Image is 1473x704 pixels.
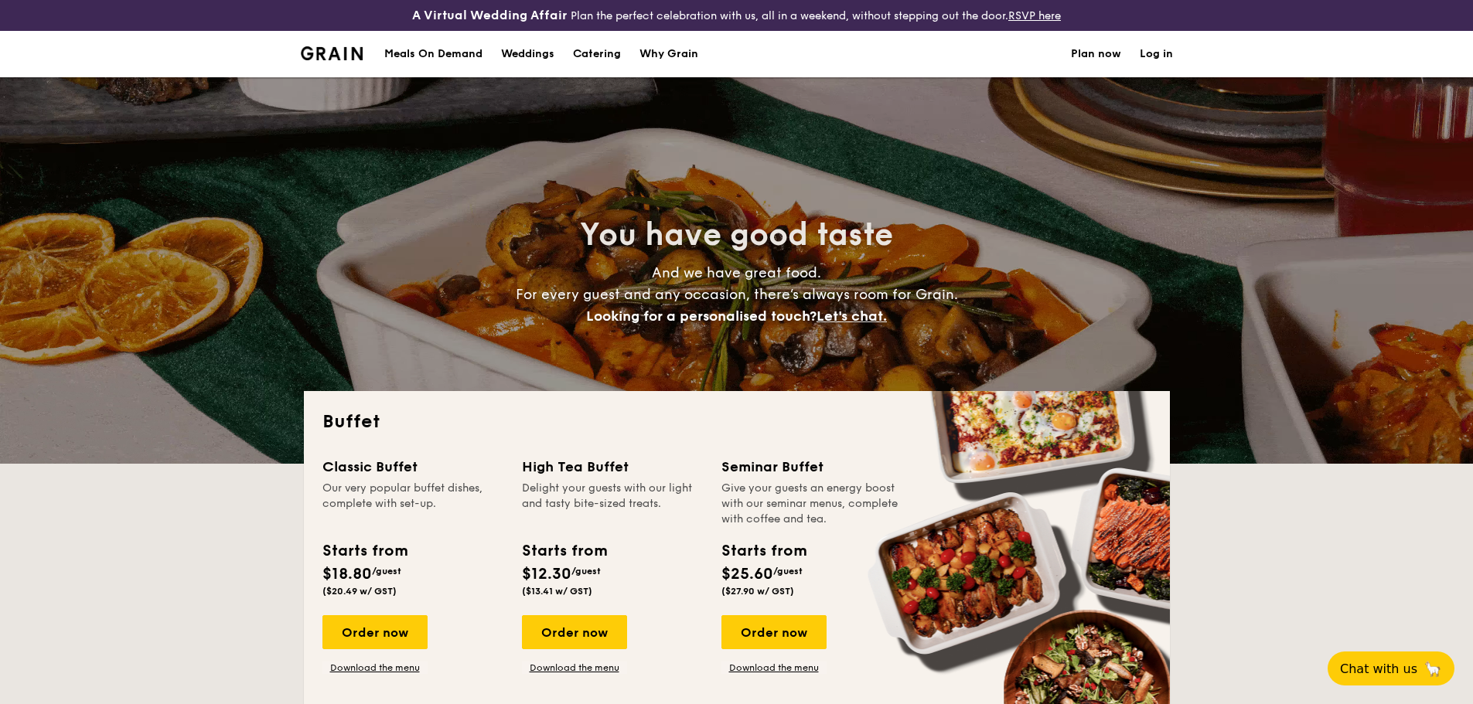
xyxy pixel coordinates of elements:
[522,565,571,583] span: $12.30
[412,6,568,25] h4: A Virtual Wedding Affair
[1008,9,1061,22] a: RSVP here
[1140,31,1173,77] a: Log in
[721,661,827,674] a: Download the menu
[522,615,627,649] div: Order now
[516,264,958,325] span: And we have great food. For every guest and any occasion, there’s always room for Grain.
[1340,661,1417,676] span: Chat with us
[372,566,401,576] span: /guest
[721,586,794,597] span: ($27.90 w/ GST)
[322,410,1151,434] h2: Buffet
[322,539,407,563] div: Starts from
[384,31,482,77] div: Meals On Demand
[322,456,503,478] div: Classic Buffet
[573,31,621,77] h1: Catering
[322,481,503,527] div: Our very popular buffet dishes, complete with set-up.
[301,46,363,60] a: Logotype
[522,661,627,674] a: Download the menu
[721,481,902,527] div: Give your guests an energy boost with our seminar menus, complete with coffee and tea.
[522,586,592,597] span: ($13.41 w/ GST)
[721,539,806,563] div: Starts from
[322,586,397,597] span: ($20.49 w/ GST)
[1071,31,1121,77] a: Plan now
[564,31,630,77] a: Catering
[639,31,698,77] div: Why Grain
[322,565,372,583] span: $18.80
[322,661,428,674] a: Download the menu
[292,6,1182,25] div: Plan the perfect celebration with us, all in a weekend, without stepping out the door.
[817,308,887,325] span: Let's chat.
[1328,651,1454,685] button: Chat with us🦙
[721,565,773,583] span: $25.60
[501,31,554,77] div: Weddings
[522,539,606,563] div: Starts from
[721,615,827,649] div: Order now
[375,31,492,77] a: Meals On Demand
[301,46,363,60] img: Grain
[522,481,703,527] div: Delight your guests with our light and tasty bite-sized treats.
[492,31,564,77] a: Weddings
[580,216,893,253] span: You have good taste
[721,456,902,478] div: Seminar Buffet
[571,566,601,576] span: /guest
[773,566,803,576] span: /guest
[630,31,708,77] a: Why Grain
[586,308,817,325] span: Looking for a personalised touch?
[322,615,428,649] div: Order now
[1424,660,1442,678] span: 🦙
[522,456,703,478] div: High Tea Buffet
